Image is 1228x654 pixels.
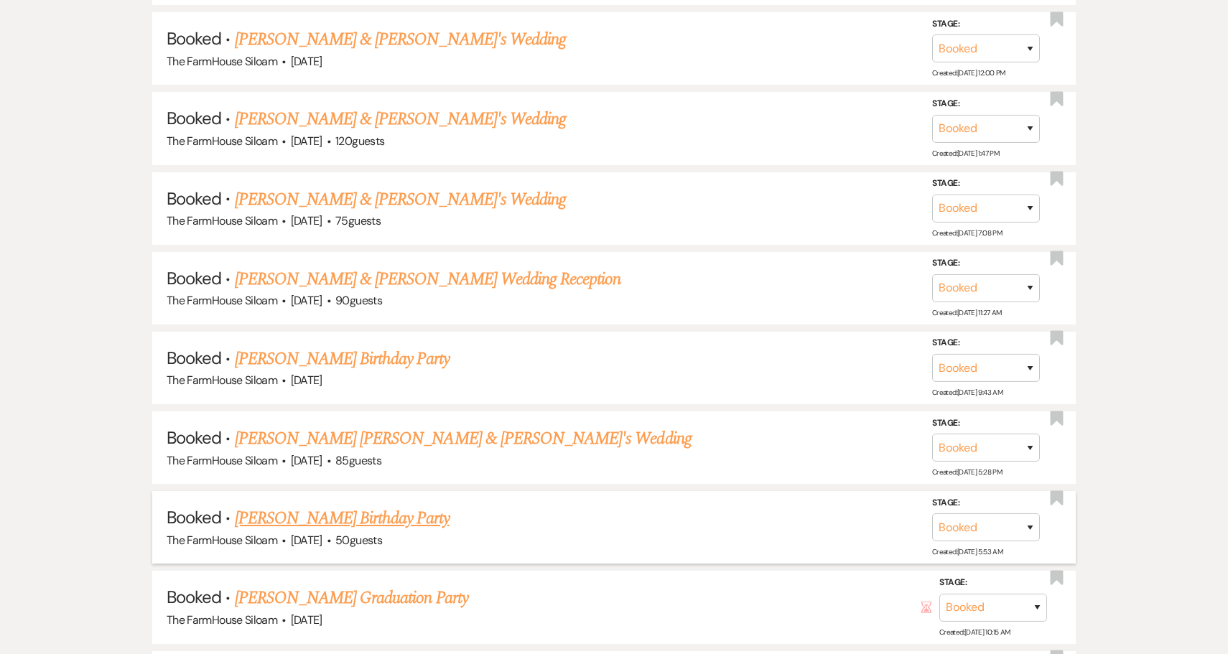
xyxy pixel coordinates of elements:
[235,266,621,292] a: [PERSON_NAME] & [PERSON_NAME] Wedding Reception
[932,495,1040,511] label: Stage:
[167,54,277,69] span: The FarmHouse Siloam
[291,373,322,388] span: [DATE]
[932,416,1040,431] label: Stage:
[932,17,1040,32] label: Stage:
[167,453,277,468] span: The FarmHouse Siloam
[167,267,221,289] span: Booked
[167,107,221,129] span: Booked
[932,68,1005,78] span: Created: [DATE] 12:00 PM
[335,293,382,308] span: 90 guests
[235,346,450,372] a: [PERSON_NAME] Birthday Party
[235,585,468,611] a: [PERSON_NAME] Graduation Party
[335,453,381,468] span: 85 guests
[167,347,221,369] span: Booked
[291,213,322,228] span: [DATE]
[235,27,567,52] a: [PERSON_NAME] & [PERSON_NAME]'s Wedding
[932,467,1002,477] span: Created: [DATE] 5:28 PM
[235,426,692,452] a: [PERSON_NAME] [PERSON_NAME] & [PERSON_NAME]'s Wedding
[167,134,277,149] span: The FarmHouse Siloam
[291,453,322,468] span: [DATE]
[932,148,999,157] span: Created: [DATE] 1:47 PM
[291,533,322,548] span: [DATE]
[932,176,1040,192] label: Stage:
[932,96,1040,112] label: Stage:
[939,627,1010,637] span: Created: [DATE] 10:15 AM
[939,575,1047,591] label: Stage:
[932,256,1040,271] label: Stage:
[932,388,1003,397] span: Created: [DATE] 9:43 AM
[167,187,221,210] span: Booked
[932,335,1040,351] label: Stage:
[932,547,1003,556] span: Created: [DATE] 5:53 AM
[167,426,221,449] span: Booked
[335,533,382,548] span: 50 guests
[235,106,567,132] a: [PERSON_NAME] & [PERSON_NAME]'s Wedding
[291,54,322,69] span: [DATE]
[167,27,221,50] span: Booked
[235,187,567,212] a: [PERSON_NAME] & [PERSON_NAME]'s Wedding
[335,213,381,228] span: 75 guests
[167,533,277,548] span: The FarmHouse Siloam
[167,293,277,308] span: The FarmHouse Siloam
[932,228,1002,238] span: Created: [DATE] 7:08 PM
[235,505,450,531] a: [PERSON_NAME] Birthday Party
[167,506,221,528] span: Booked
[932,308,1001,317] span: Created: [DATE] 11:27 AM
[167,612,277,627] span: The FarmHouse Siloam
[291,293,322,308] span: [DATE]
[167,373,277,388] span: The FarmHouse Siloam
[291,134,322,149] span: [DATE]
[167,586,221,608] span: Booked
[167,213,277,228] span: The FarmHouse Siloam
[335,134,384,149] span: 120 guests
[291,612,322,627] span: [DATE]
